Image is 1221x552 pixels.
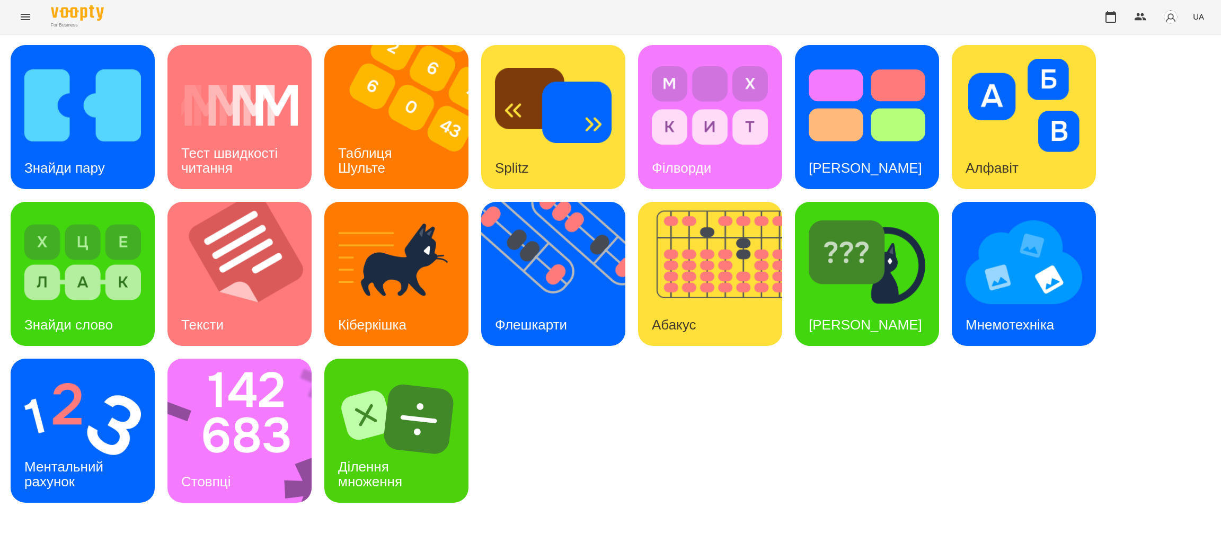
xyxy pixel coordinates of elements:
a: Тест швидкості читанняТест швидкості читання [167,45,312,189]
img: Знайди слово [24,216,141,309]
h3: Знайди пару [24,160,105,176]
h3: Ментальний рахунок [24,459,107,489]
a: КіберкішкаКіберкішка [324,202,468,346]
a: СтовпціСтовпці [167,359,312,503]
a: ФлешкартиФлешкарти [481,202,625,346]
img: Алфавіт [966,59,1082,152]
img: Splitz [495,59,612,152]
a: ТекстиТексти [167,202,312,346]
a: Таблиця ШультеТаблиця Шульте [324,45,468,189]
img: Мнемотехніка [966,216,1082,309]
h3: [PERSON_NAME] [809,317,922,333]
img: Кіберкішка [338,216,455,309]
img: Тест швидкості читання [181,59,298,152]
img: Знайди Кіберкішку [809,216,925,309]
h3: Мнемотехніка [966,317,1054,333]
a: Знайди паруЗнайди пару [11,45,155,189]
a: SplitzSplitz [481,45,625,189]
a: Знайди Кіберкішку[PERSON_NAME] [795,202,939,346]
img: Знайди пару [24,59,141,152]
h3: Кіберкішка [338,317,406,333]
h3: Таблиця Шульте [338,145,396,175]
a: МнемотехнікаМнемотехніка [952,202,1096,346]
button: Menu [13,4,38,30]
img: Абакус [638,202,795,346]
h3: Тест швидкості читання [181,145,281,175]
a: Ділення множенняДілення множення [324,359,468,503]
img: Ментальний рахунок [24,372,141,466]
h3: Філворди [652,160,711,176]
h3: Знайди слово [24,317,113,333]
img: Філворди [652,59,768,152]
a: Знайди словоЗнайди слово [11,202,155,346]
img: Тексти [167,202,325,346]
h3: Стовпці [181,474,231,489]
a: ФілвордиФілворди [638,45,782,189]
a: АбакусАбакус [638,202,782,346]
img: Флешкарти [481,202,639,346]
a: Тест Струпа[PERSON_NAME] [795,45,939,189]
h3: Абакус [652,317,696,333]
h3: Алфавіт [966,160,1019,176]
img: avatar_s.png [1163,10,1178,24]
a: Ментальний рахунокМентальний рахунок [11,359,155,503]
span: UA [1193,11,1204,22]
img: Voopty Logo [51,5,104,21]
h3: Тексти [181,317,224,333]
a: АлфавітАлфавіт [952,45,1096,189]
h3: Splitz [495,160,529,176]
img: Таблиця Шульте [324,45,482,189]
img: Стовпці [167,359,325,503]
h3: [PERSON_NAME] [809,160,922,176]
h3: Ділення множення [338,459,402,489]
span: For Business [51,22,104,29]
h3: Флешкарти [495,317,567,333]
img: Тест Струпа [809,59,925,152]
img: Ділення множення [338,372,455,466]
button: UA [1189,7,1208,26]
